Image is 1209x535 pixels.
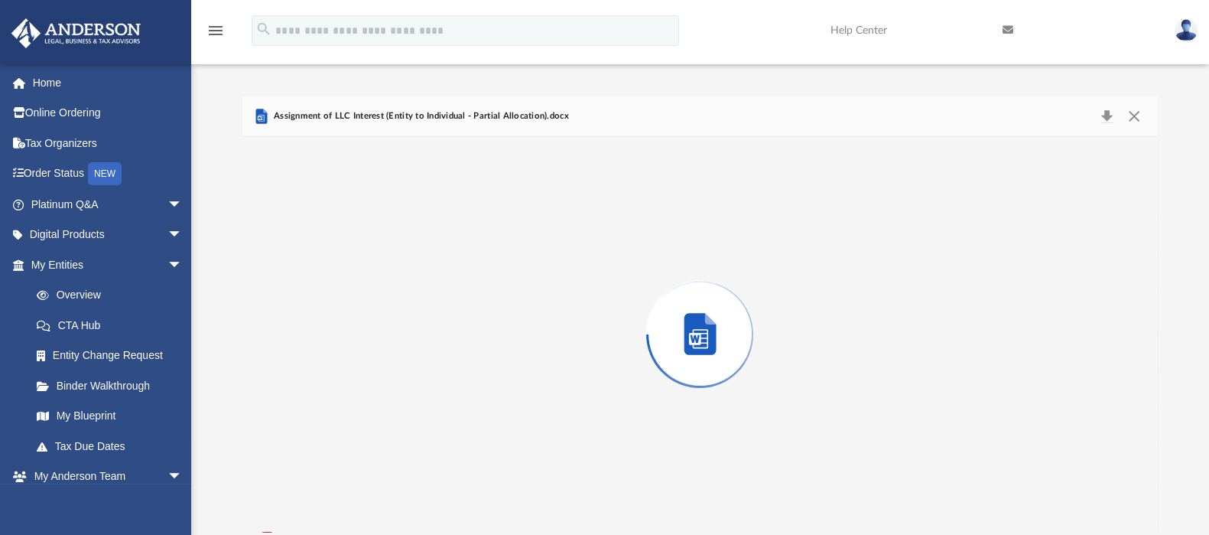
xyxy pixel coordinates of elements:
[21,280,206,311] a: Overview
[11,98,206,129] a: Online Ordering
[88,162,122,185] div: NEW
[167,220,198,251] span: arrow_drop_down
[167,462,198,493] span: arrow_drop_down
[21,401,198,432] a: My Blueprint
[11,158,206,190] a: Order StatusNEW
[206,29,225,40] a: menu
[206,21,225,40] i: menu
[21,310,206,341] a: CTA Hub
[271,109,569,123] span: Assignment of LLC Interest (Entity to Individual - Partial Allocation).docx
[167,189,198,220] span: arrow_drop_down
[11,128,206,158] a: Tax Organizers
[11,189,206,220] a: Platinum Q&Aarrow_drop_down
[11,462,198,492] a: My Anderson Teamarrow_drop_down
[242,96,1159,532] div: Preview
[11,220,206,250] a: Digital Productsarrow_drop_down
[255,21,272,38] i: search
[167,250,198,281] span: arrow_drop_down
[7,18,145,48] img: Anderson Advisors Platinum Portal
[11,67,206,98] a: Home
[21,341,206,371] a: Entity Change Request
[1120,106,1148,127] button: Close
[21,431,206,462] a: Tax Due Dates
[21,370,206,401] a: Binder Walkthrough
[1175,19,1198,41] img: User Pic
[1094,106,1121,127] button: Download
[11,250,206,280] a: My Entitiesarrow_drop_down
